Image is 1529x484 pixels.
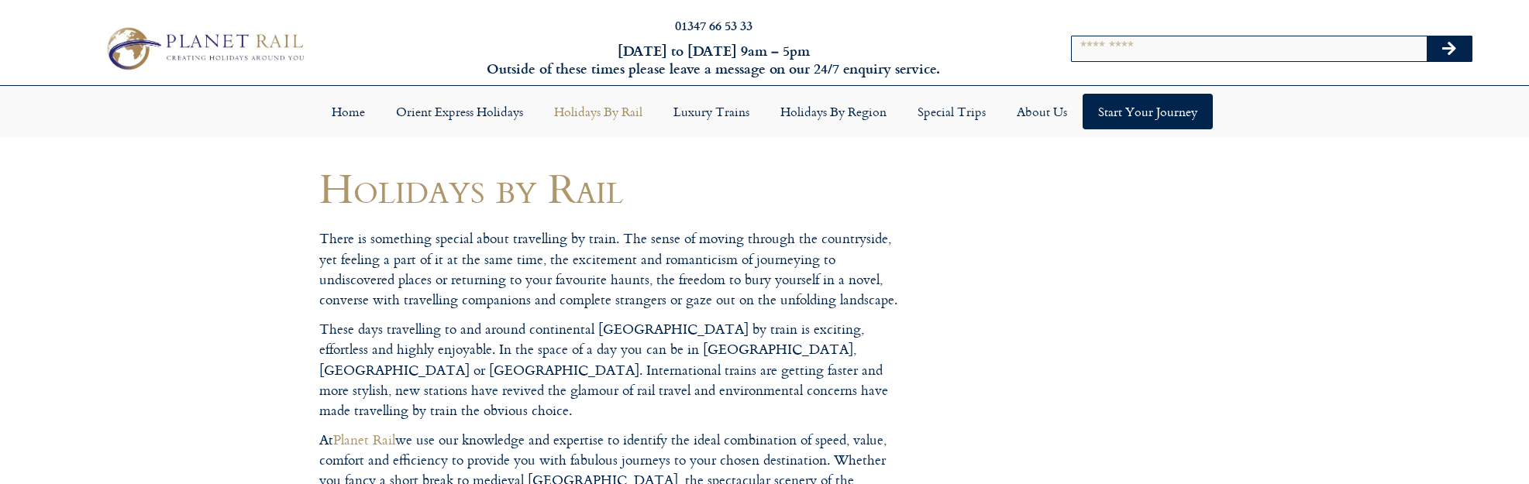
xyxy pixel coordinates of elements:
h1: Holidays by Rail [319,165,901,211]
nav: Menu [8,94,1521,129]
a: About Us [1001,94,1083,129]
a: Luxury Trains [658,94,765,129]
a: 01347 66 53 33 [675,16,752,34]
a: Holidays by Rail [539,94,658,129]
a: Special Trips [902,94,1001,129]
button: Search [1427,36,1472,61]
p: There is something special about travelling by train. The sense of moving through the countryside... [319,228,901,310]
a: Start your Journey [1083,94,1213,129]
a: Home [316,94,381,129]
p: These days travelling to and around continental [GEOGRAPHIC_DATA] by train is exciting, effortles... [319,319,901,420]
a: Planet Rail [333,429,395,450]
h6: [DATE] to [DATE] 9am – 5pm Outside of these times please leave a message on our 24/7 enquiry serv... [412,42,1015,78]
a: Holidays by Region [765,94,902,129]
img: Planet Rail Train Holidays Logo [98,22,309,74]
a: Orient Express Holidays [381,94,539,129]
